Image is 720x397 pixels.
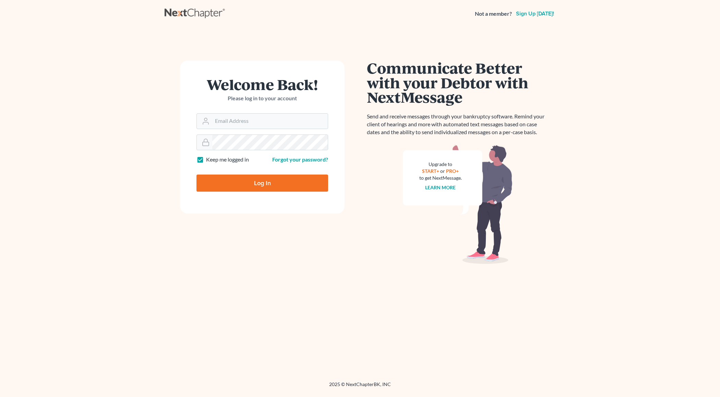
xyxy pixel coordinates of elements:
[475,10,512,18] strong: Not a member?
[422,168,440,174] a: START+
[212,114,328,129] input: Email Address
[419,161,462,168] div: Upgrade to
[367,113,549,136] p: Send and receive messages through your bankruptcy software. Remind your client of hearings and mo...
[403,144,513,264] img: nextmessage_bg-59042aed3d76b12b5cd301f8e5b87938c9018125f34e5fa2b7a6b67550977c72.svg
[446,168,459,174] a: PRO+
[196,77,328,92] h1: Welcome Back!
[441,168,445,174] span: or
[419,175,462,181] div: to get NextMessage.
[515,11,555,16] a: Sign up [DATE]!
[196,94,328,102] p: Please log in to your account
[165,381,555,393] div: 2025 © NextChapterBK, INC
[367,61,549,104] h1: Communicate Better with your Debtor with NextMessage
[425,184,456,190] a: Learn more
